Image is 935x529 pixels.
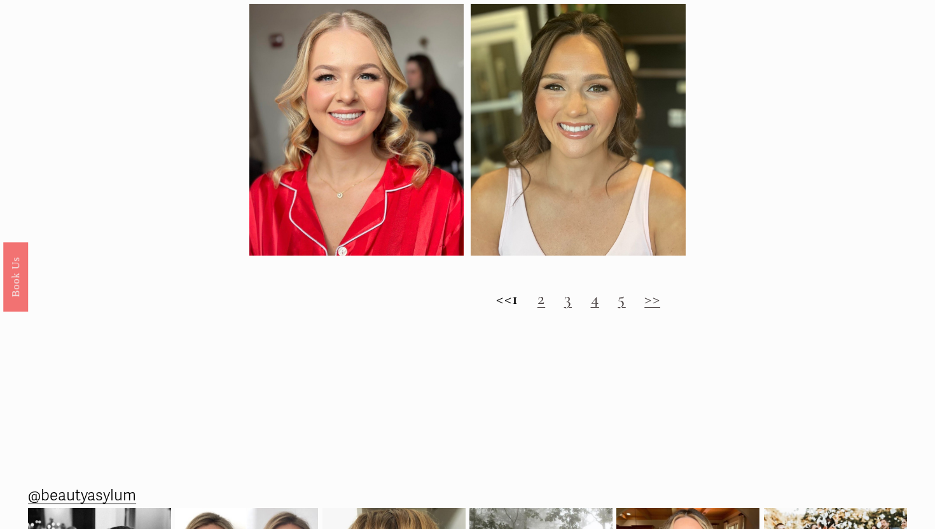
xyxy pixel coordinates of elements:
[564,288,572,309] a: 3
[3,242,28,312] a: Book Us
[249,289,907,309] h2: <<
[591,288,599,309] a: 4
[28,482,136,509] a: @beautyasylum
[512,288,518,309] strong: 1
[618,288,625,309] a: 5
[537,288,545,309] a: 2
[644,288,660,309] a: >>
